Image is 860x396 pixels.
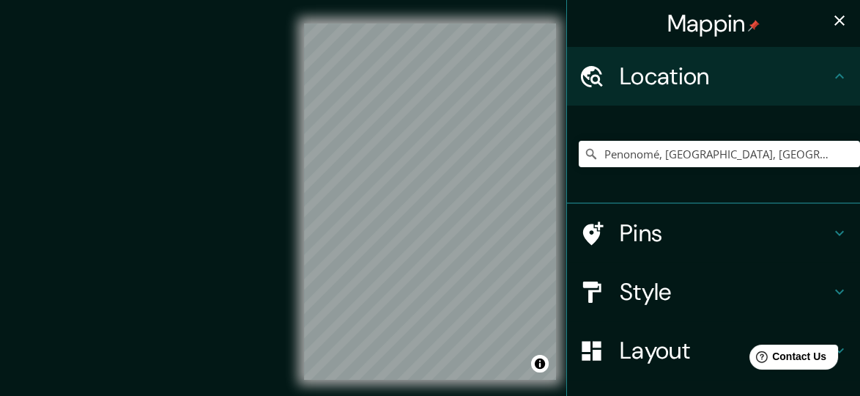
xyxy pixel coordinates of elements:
h4: Location [620,62,831,91]
div: Style [567,263,860,321]
input: Pick your city or area [579,141,860,167]
div: Pins [567,204,860,263]
h4: Mappin [667,9,760,38]
h4: Layout [620,336,831,365]
img: pin-icon.png [748,20,760,32]
iframe: Help widget launcher [730,339,844,380]
div: Layout [567,321,860,380]
button: Toggle attribution [531,355,549,373]
h4: Style [620,277,831,307]
canvas: Map [304,23,556,380]
h4: Pins [620,219,831,248]
div: Location [567,47,860,106]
